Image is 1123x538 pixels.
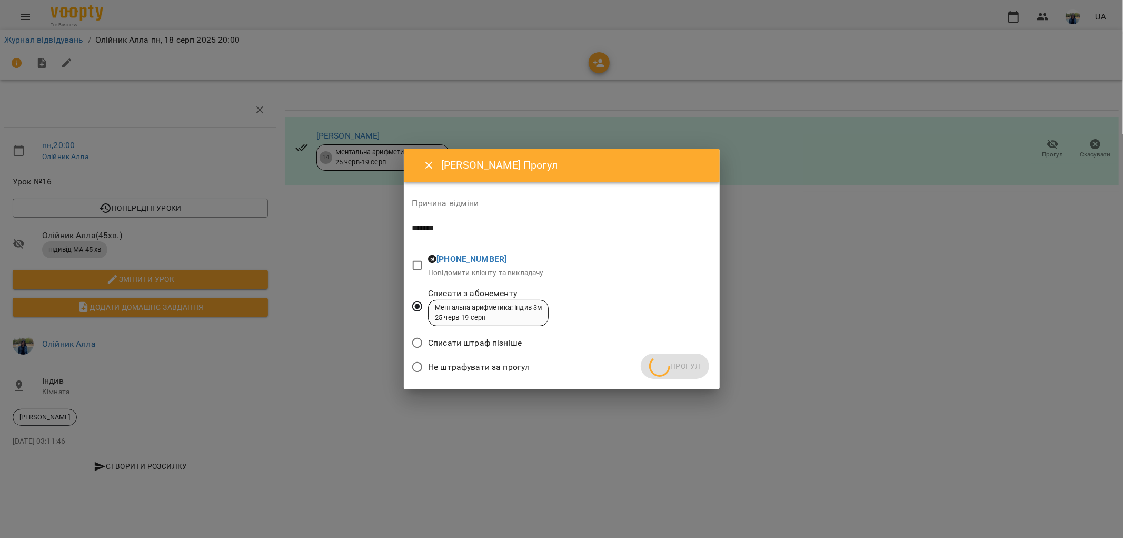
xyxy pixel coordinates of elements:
[436,254,506,264] a: [PHONE_NUMBER]
[428,287,549,300] span: Списати з абонементу
[435,303,542,322] div: Ментальна арифметика: Індив 3м 25 черв - 19 серп
[428,268,544,278] p: Повідомити клієнту та викладачу
[441,157,707,173] h6: [PERSON_NAME] Прогул
[428,361,530,374] span: Не штрафувати за прогул
[412,199,711,208] label: Причина відміни
[416,153,442,178] button: Close
[428,337,522,349] span: Списати штраф пізніше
